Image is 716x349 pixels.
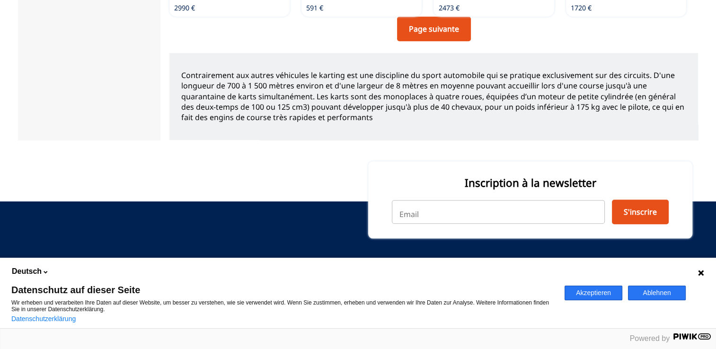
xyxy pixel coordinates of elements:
a: Datenschutzerklärung [11,315,76,323]
button: S'inscrire [612,200,669,224]
p: Inscription à la newsletter [392,175,669,190]
span: Powered by [630,334,670,342]
p: 2990 € [174,3,195,13]
p: 1720 € [571,3,592,13]
button: Akzeptieren [565,286,622,300]
p: Wir erheben und verarbeiten Ihre Daten auf dieser Website, um besser zu verstehen, wie sie verwen... [11,299,553,313]
span: Datenschutz auf dieser Seite [11,285,553,295]
a: Page suivante [397,17,471,41]
span: Deutsch [12,266,42,277]
button: Ablehnen [628,286,686,300]
p: 591 € [306,3,323,13]
input: Email [392,200,605,224]
p: 2473 € [438,3,459,13]
p: Contrairement aux autres véhicules le karting est une discipline du sport automobile qui se prati... [181,70,686,123]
